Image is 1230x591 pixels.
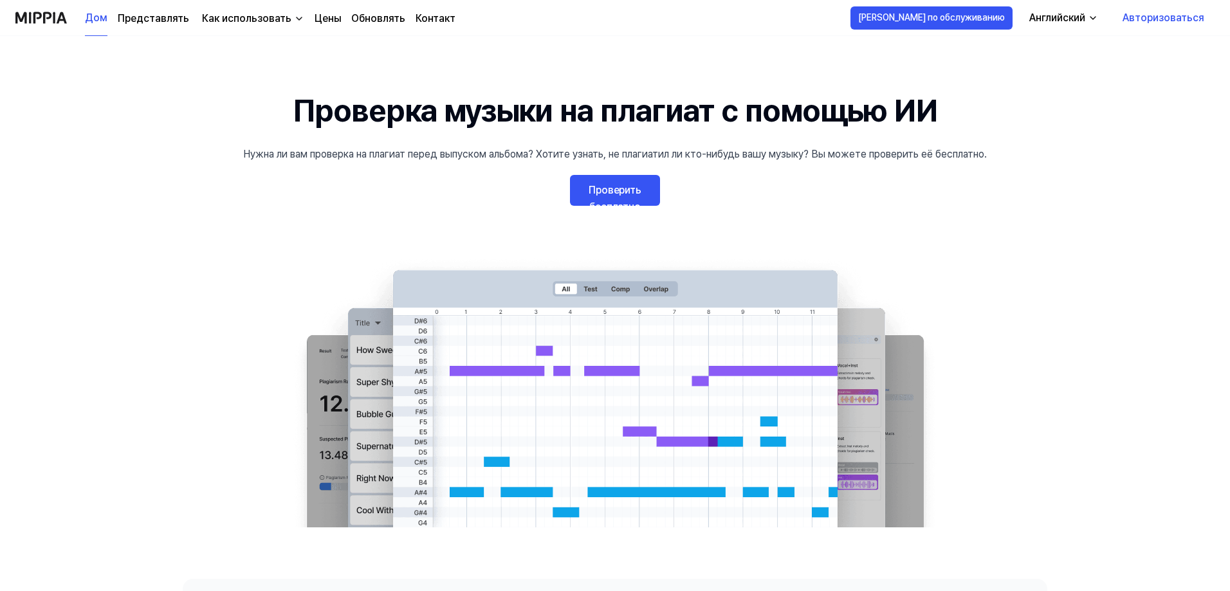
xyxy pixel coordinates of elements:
[315,12,341,24] font: Цены
[850,6,1013,30] button: [PERSON_NAME] по обслуживанию
[315,11,341,26] a: Цены
[351,11,405,26] a: Обновлять
[1123,12,1204,24] font: Авторизоваться
[1029,12,1085,24] font: Английский
[858,12,1005,23] font: [PERSON_NAME] по обслуживанию
[118,11,189,26] a: Представлять
[85,1,107,36] a: Дом
[85,12,107,24] font: Дом
[416,12,455,24] font: Контакт
[416,11,455,26] a: Контакт
[294,14,304,24] img: вниз
[1019,5,1106,31] button: Английский
[293,92,938,129] font: Проверка музыки на плагиат с помощью ИИ
[243,148,987,160] font: Нужна ли вам проверка на плагиат перед выпуском альбома? Хотите узнать, не плагиатил ли кто-нибуд...
[351,12,405,24] font: Обновлять
[280,257,950,527] img: основное изображение
[570,175,660,206] a: Проверить бесплатно
[589,184,641,213] font: Проверить бесплатно
[118,12,189,24] font: Представлять
[199,11,304,26] button: Как использовать
[202,12,291,24] font: Как использовать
